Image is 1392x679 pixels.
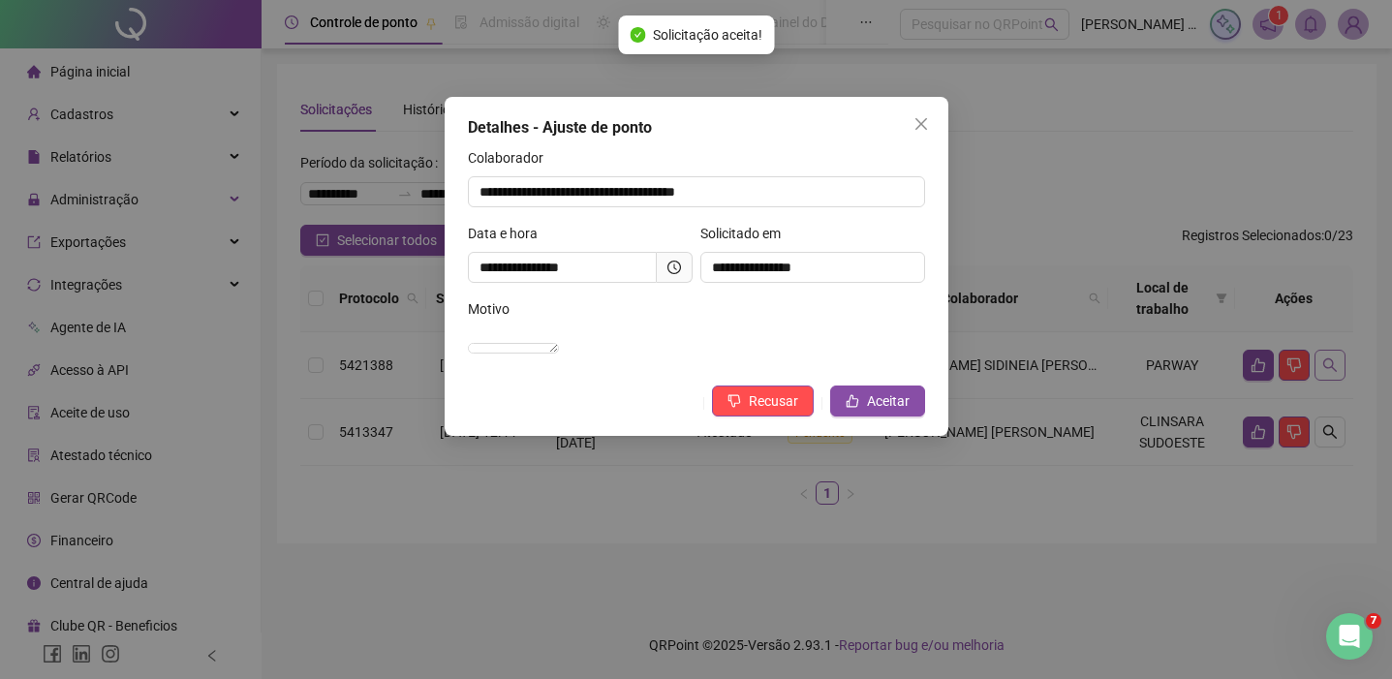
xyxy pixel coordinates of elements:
span: Aceitar [867,390,910,412]
label: Data e hora [468,223,550,244]
button: Aceitar [830,386,925,417]
span: dislike [727,394,741,408]
span: like [846,394,859,408]
label: Colaborador [468,147,556,169]
span: Recusar [749,390,798,412]
span: clock-circle [667,261,681,274]
iframe: Intercom live chat [1326,613,1373,660]
label: Motivo [468,298,522,320]
span: 7 [1366,613,1381,629]
button: Close [906,108,937,139]
button: Recusar [712,386,814,417]
span: check-circle [630,27,645,43]
span: close [913,116,929,132]
div: Detalhes - Ajuste de ponto [468,116,925,139]
span: Solicitação aceita! [653,24,762,46]
label: Solicitado em [700,223,793,244]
